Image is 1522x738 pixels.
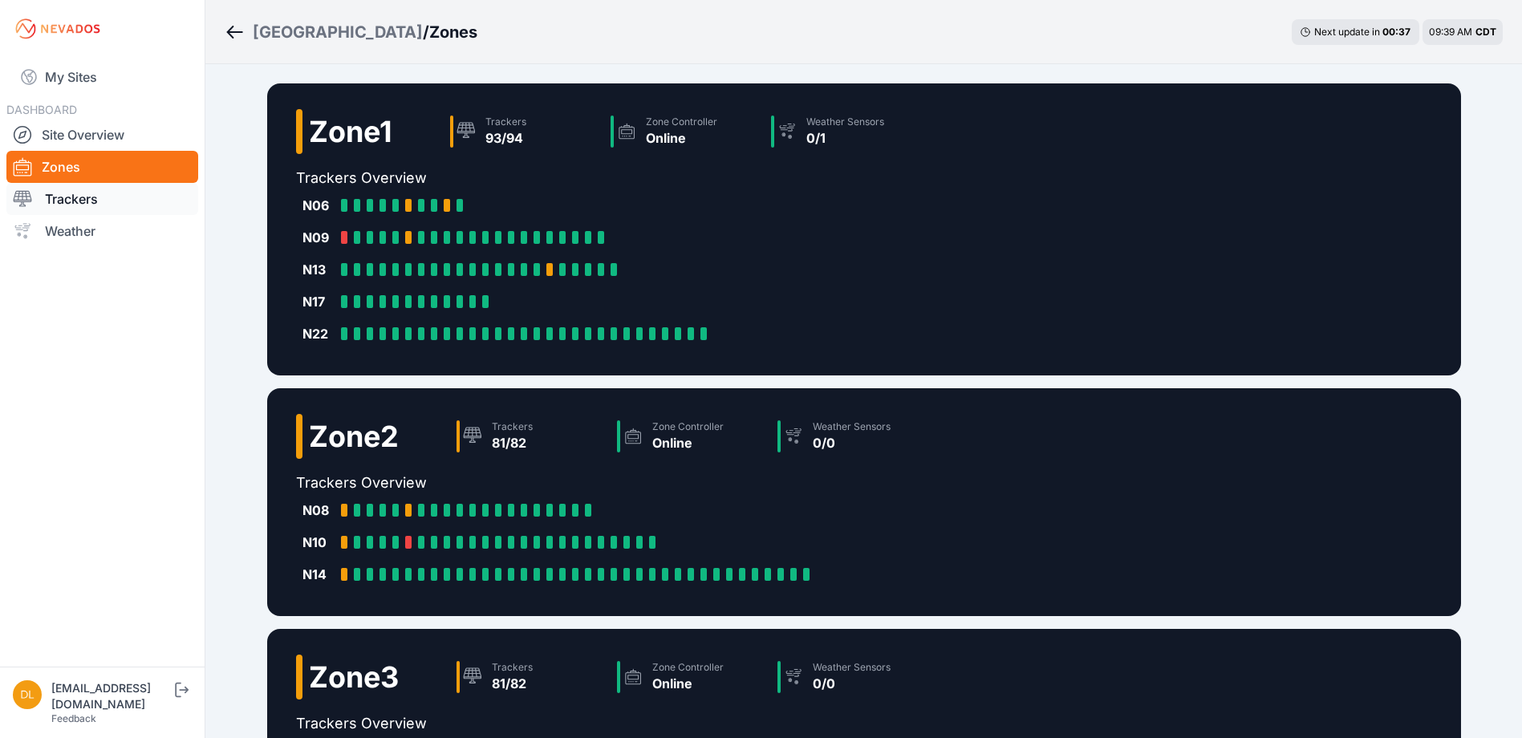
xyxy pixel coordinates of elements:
div: N08 [302,501,335,520]
div: Online [652,433,724,452]
div: Online [652,674,724,693]
h2: Zone 1 [309,116,392,148]
nav: Breadcrumb [225,11,477,53]
h2: Zone 2 [309,420,399,452]
div: N06 [302,196,335,215]
span: DASHBOARD [6,103,77,116]
div: Trackers [492,661,533,674]
a: Site Overview [6,119,198,151]
a: Zones [6,151,198,183]
div: [EMAIL_ADDRESS][DOMAIN_NAME] [51,680,172,712]
h2: Zone 3 [309,661,399,693]
div: N13 [302,260,335,279]
span: Next update in [1314,26,1380,38]
h2: Trackers Overview [296,712,931,735]
div: N17 [302,292,335,311]
div: 0/1 [806,128,884,148]
a: My Sites [6,58,198,96]
div: Trackers [492,420,533,433]
div: N10 [302,533,335,552]
img: dlay@prim.com [13,680,42,709]
div: Zone Controller [646,116,717,128]
a: Weather Sensors0/0 [771,655,931,699]
a: Weather Sensors0/0 [771,414,931,459]
div: Weather Sensors [813,661,891,674]
a: Weather [6,215,198,247]
img: Nevados [13,16,103,42]
span: / [423,21,429,43]
div: Weather Sensors [813,420,891,433]
div: N14 [302,565,335,584]
div: 81/82 [492,433,533,452]
a: [GEOGRAPHIC_DATA] [253,21,423,43]
div: Online [646,128,717,148]
div: Zone Controller [652,420,724,433]
div: Zone Controller [652,661,724,674]
div: Trackers [485,116,526,128]
a: Trackers [6,183,198,215]
a: Trackers93/94 [444,109,604,154]
a: Trackers81/82 [450,414,611,459]
div: N22 [302,324,335,343]
div: 0/0 [813,433,891,452]
a: Trackers81/82 [450,655,611,699]
div: 0/0 [813,674,891,693]
div: 81/82 [492,674,533,693]
span: CDT [1475,26,1496,38]
h3: Zones [429,21,477,43]
div: 00 : 37 [1382,26,1411,39]
a: Weather Sensors0/1 [765,109,925,154]
h2: Trackers Overview [296,472,931,494]
a: Feedback [51,712,96,724]
span: 09:39 AM [1429,26,1472,38]
div: Weather Sensors [806,116,884,128]
div: N09 [302,228,335,247]
h2: Trackers Overview [296,167,925,189]
div: 93/94 [485,128,526,148]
